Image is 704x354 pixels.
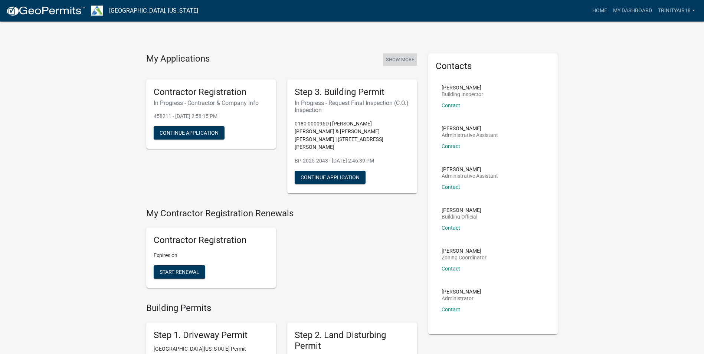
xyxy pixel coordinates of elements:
a: Contact [442,307,460,312]
span: Start Renewal [160,269,199,275]
p: Building Inspector [442,92,483,97]
p: Administrative Assistant [442,173,498,178]
p: BP-2025-2043 - [DATE] 2:46:39 PM [295,157,410,165]
button: Continue Application [295,171,366,184]
a: [GEOGRAPHIC_DATA], [US_STATE] [109,4,198,17]
p: [PERSON_NAME] [442,248,487,253]
h5: Step 1. Driveway Permit [154,330,269,341]
h5: Contractor Registration [154,235,269,246]
button: Show More [383,53,417,66]
a: Contact [442,225,460,231]
wm-registration-list-section: My Contractor Registration Renewals [146,208,417,294]
a: Trinityair18 [655,4,698,18]
a: Contact [442,102,460,108]
a: Contact [442,143,460,149]
h6: In Progress - Request Final Inspection (C.O.) Inspection [295,99,410,114]
h5: Step 2. Land Disturbing Permit [295,330,410,351]
p: 458211 - [DATE] 2:58:15 PM [154,112,269,120]
button: Start Renewal [154,265,205,279]
h5: Step 3. Building Permit [295,87,410,98]
h4: Building Permits [146,303,417,314]
p: Expires on [154,252,269,259]
h6: In Progress - Contractor & Company Info [154,99,269,106]
h5: Contractor Registration [154,87,269,98]
p: 0180 000096D | [PERSON_NAME] [PERSON_NAME] & [PERSON_NAME] [PERSON_NAME] | [STREET_ADDRESS][PERSO... [295,120,410,151]
p: Administrative Assistant [442,132,498,138]
a: Contact [442,184,460,190]
h4: My Contractor Registration Renewals [146,208,417,219]
a: Contact [442,266,460,272]
p: [PERSON_NAME] [442,85,483,90]
p: Zoning Coordinator [442,255,487,260]
button: Continue Application [154,126,225,140]
p: [PERSON_NAME] [442,289,481,294]
a: My Dashboard [610,4,655,18]
p: [PERSON_NAME] [442,126,498,131]
p: [PERSON_NAME] [442,207,481,213]
p: [GEOGRAPHIC_DATA][US_STATE] Permit [154,345,269,353]
a: Home [589,4,610,18]
p: Building Official [442,214,481,219]
h5: Contacts [436,61,551,72]
img: Troup County, Georgia [91,6,103,16]
h4: My Applications [146,53,210,65]
p: Administrator [442,296,481,301]
p: [PERSON_NAME] [442,167,498,172]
